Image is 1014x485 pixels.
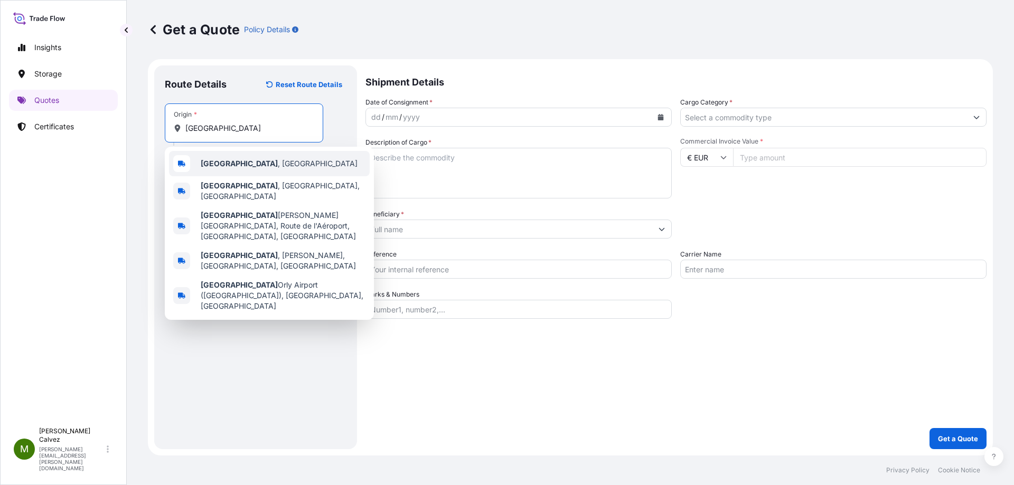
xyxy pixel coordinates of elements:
[148,21,240,38] p: Get a Quote
[201,180,365,202] span: , [GEOGRAPHIC_DATA], [GEOGRAPHIC_DATA]
[370,111,382,123] div: day,
[201,211,278,220] b: [GEOGRAPHIC_DATA]
[365,300,672,319] input: Number1, number2,...
[201,159,278,168] b: [GEOGRAPHIC_DATA]
[733,148,987,167] input: Type amount
[938,433,978,444] p: Get a Quote
[365,65,987,97] p: Shipment Details
[201,181,278,190] b: [GEOGRAPHIC_DATA]
[34,69,62,79] p: Storage
[680,260,987,279] input: Enter name
[201,251,278,260] b: [GEOGRAPHIC_DATA]
[652,109,669,126] button: Calendar
[365,97,433,108] span: Date of Consignment
[680,97,733,108] label: Cargo Category
[365,209,404,220] label: Beneficiary
[20,444,29,454] span: M
[165,147,374,320] div: Show suggestions
[365,137,431,148] label: Description of Cargo
[276,79,342,90] p: Reset Route Details
[185,123,310,134] input: Origin
[165,78,227,91] p: Route Details
[886,466,929,474] p: Privacy Policy
[382,111,384,123] div: /
[244,24,290,35] p: Policy Details
[365,260,672,279] input: Your internal reference
[174,110,197,119] div: Origin
[365,249,397,260] label: Reference
[680,249,721,260] label: Carrier Name
[399,111,402,123] div: /
[938,466,980,474] p: Cookie Notice
[201,250,365,271] span: , [PERSON_NAME], [GEOGRAPHIC_DATA], [GEOGRAPHIC_DATA]
[365,289,419,300] label: Marks & Numbers
[201,210,365,242] span: [PERSON_NAME][GEOGRAPHIC_DATA], Route de l'Aéroport, [GEOGRAPHIC_DATA], [GEOGRAPHIC_DATA]
[402,111,421,123] div: year,
[34,121,74,132] p: Certificates
[201,280,278,289] b: [GEOGRAPHIC_DATA]
[680,137,987,146] span: Commercial Invoice Value
[201,158,358,169] span: , [GEOGRAPHIC_DATA]
[39,427,105,444] p: [PERSON_NAME] Calvez
[384,111,399,123] div: month,
[967,108,986,127] button: Show suggestions
[652,220,671,239] button: Show suggestions
[34,95,59,106] p: Quotes
[366,220,652,239] input: Full name
[681,108,967,127] input: Select a commodity type
[201,280,365,311] span: Orly Airport ([GEOGRAPHIC_DATA]), [GEOGRAPHIC_DATA], [GEOGRAPHIC_DATA]
[34,42,61,53] p: Insights
[39,446,105,471] p: [PERSON_NAME][EMAIL_ADDRESS][PERSON_NAME][DOMAIN_NAME]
